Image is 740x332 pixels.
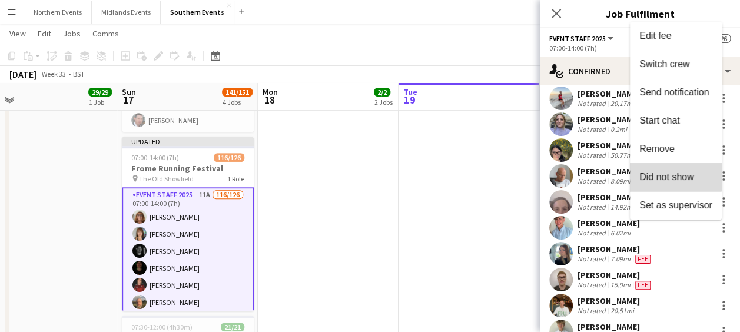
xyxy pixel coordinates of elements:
button: Switch crew [630,50,722,78]
span: Did not show [639,172,694,182]
span: Send notification [639,87,709,97]
button: Start chat [630,107,722,135]
span: Set as supervisor [639,200,712,210]
button: Edit fee [630,22,722,50]
button: Remove [630,135,722,163]
button: Send notification [630,78,722,107]
span: Edit fee [639,31,671,41]
button: Did not show [630,163,722,191]
span: Start chat [639,115,679,125]
button: Set as supervisor [630,191,722,220]
span: Remove [639,144,675,154]
span: Switch crew [639,59,689,69]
